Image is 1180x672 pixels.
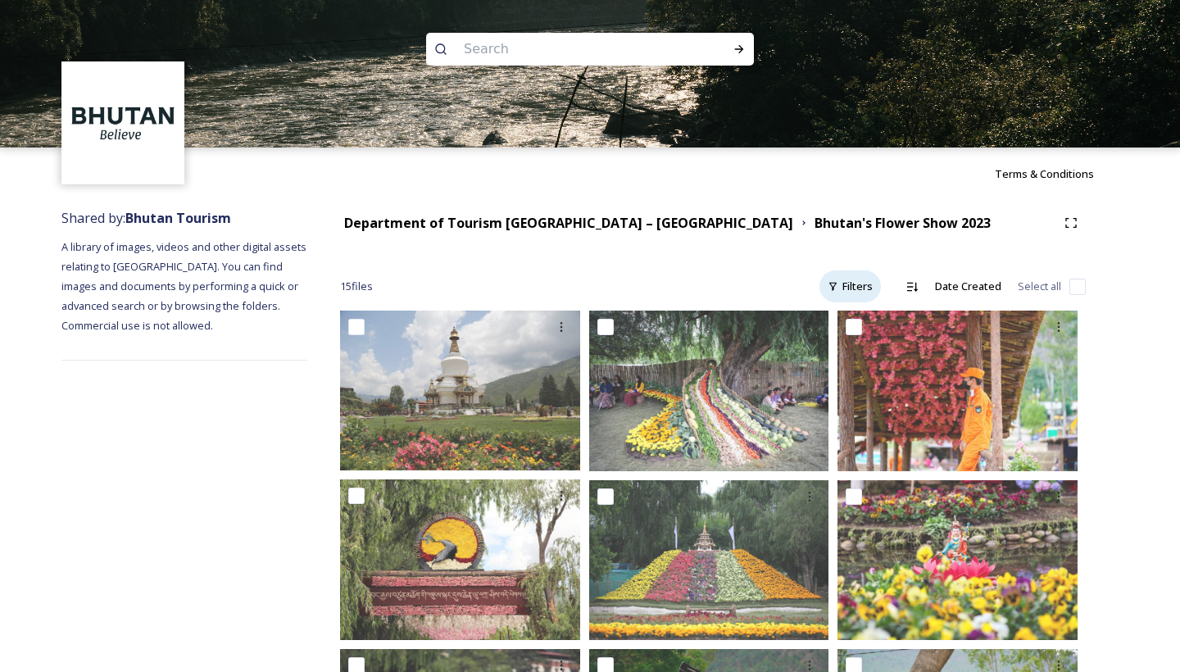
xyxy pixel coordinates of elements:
a: Terms & Conditions [995,164,1119,184]
img: Bhutan Flower Show14.jpg [340,479,580,639]
span: Terms & Conditions [995,166,1094,181]
span: Select all [1018,279,1061,294]
img: Bhutan Flower Show11.jpg [589,479,829,639]
img: Bhutan Flower Show10.jpg [837,480,1078,640]
span: 15 file s [340,279,373,294]
strong: Bhutan's Flower Show 2023 [815,214,991,232]
img: Bhutan Flower Show9.jpg [589,311,829,470]
span: Shared by: [61,209,231,227]
strong: Department of Tourism [GEOGRAPHIC_DATA] – [GEOGRAPHIC_DATA] [344,214,793,232]
img: Bhutan Flower Show1.jpg [340,311,580,470]
input: Search [456,31,680,67]
img: BT_Logo_BB_Lockup_CMYK_High%2520Res.jpg [64,64,183,183]
div: Date Created [927,270,1010,302]
div: Filters [819,270,881,302]
span: A library of images, videos and other digital assets relating to [GEOGRAPHIC_DATA]. You can find ... [61,239,309,333]
img: Bhutan Flower Show8.jpg [837,311,1078,470]
strong: Bhutan Tourism [125,209,231,227]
